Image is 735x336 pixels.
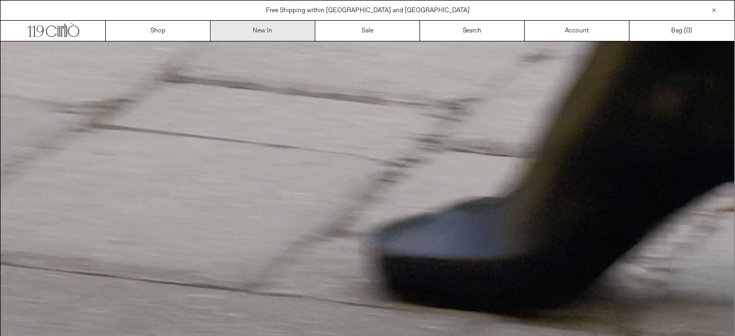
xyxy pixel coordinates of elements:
a: Bag () [630,21,734,41]
span: ) [686,26,692,36]
a: Shop [106,21,211,41]
a: Search [420,21,525,41]
a: New In [211,21,315,41]
span: 0 [686,27,690,35]
a: Free Shipping within [GEOGRAPHIC_DATA] and [GEOGRAPHIC_DATA] [266,6,470,15]
a: Sale [315,21,420,41]
a: Account [525,21,630,41]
